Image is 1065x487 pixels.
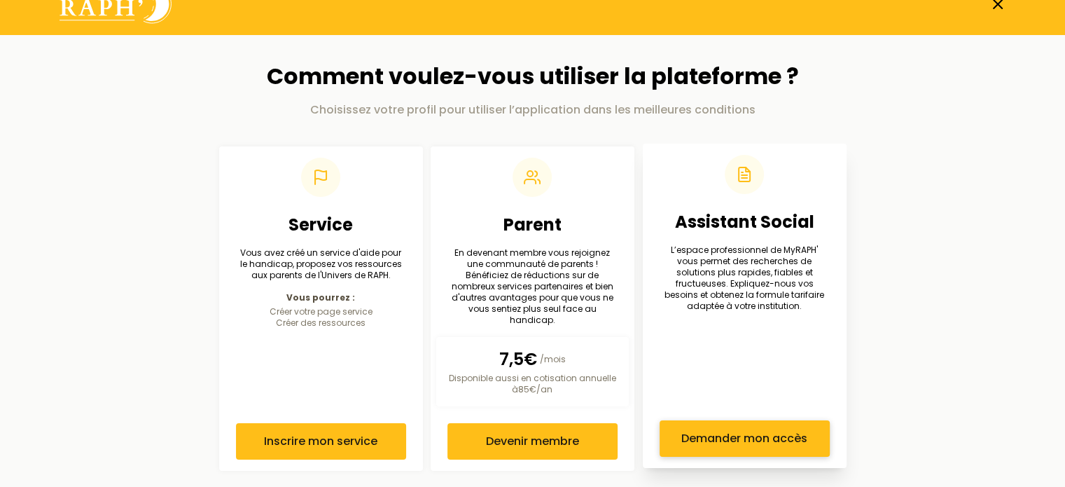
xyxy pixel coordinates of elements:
p: /mois [447,348,618,370]
li: Créer votre page service [236,306,406,317]
button: Inscrire mon service [236,423,406,460]
p: Choisissez votre profil pour utiliser l’application dans les meilleures conditions [219,102,847,118]
h2: Service [236,214,406,236]
h2: Assistant Social [660,211,830,233]
h1: Comment voulez-vous utiliser la plateforme ? [219,63,847,90]
p: Disponible aussi en cotisation annuelle à 85€ /an [447,373,618,395]
p: L’espace professionnel de MyRAPH' vous permet des recherches de solutions plus rapides, fiables e... [660,245,830,312]
a: Assistant SocialL’espace professionnel de MyRAPH' vous permet des recherches de solutions plus ra... [643,144,847,468]
button: Devenir membre [447,423,618,460]
a: ParentEn devenant membre vous rejoignez une communauté de parents ! Bénéficiez de réductions sur ... [431,146,634,471]
h2: Parent [447,214,618,236]
button: Demander mon accès [660,420,830,457]
span: Inscrire mon service [264,433,377,450]
span: Demander mon accès [681,430,807,447]
p: En devenant membre vous rejoignez une communauté de parents ! Bénéficiez de réductions sur de nom... [447,247,618,326]
span: 7,5€ [499,348,537,370]
span: Devenir membre [486,433,579,450]
li: Créer des ressources [236,317,406,328]
p: Vous avez créé un service d'aide pour le handicap, proposez vos ressources aux parents de l'Unive... [236,247,406,281]
p: Vous pourrez : [236,291,406,303]
a: ServiceVous avez créé un service d'aide pour le handicap, proposez vos ressources aux parents de ... [219,146,423,471]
